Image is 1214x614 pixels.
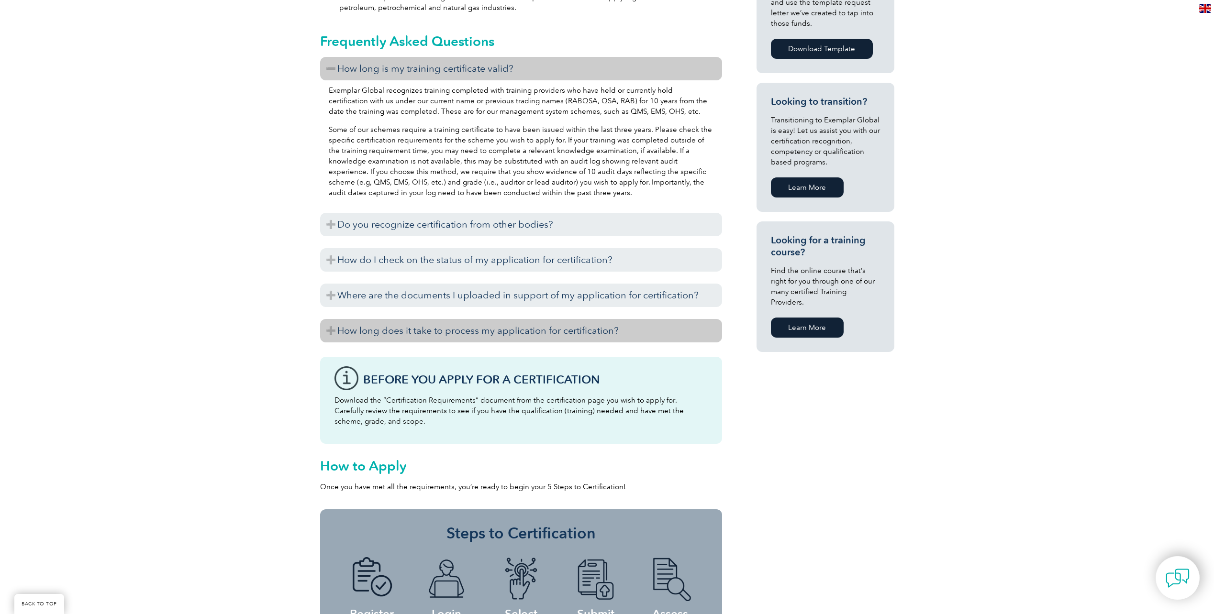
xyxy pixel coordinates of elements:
[363,373,708,385] h3: Before You Apply For a Certification
[569,557,622,601] img: icon-blue-doc-arrow.png
[320,458,722,473] h2: How to Apply
[771,234,880,258] h3: Looking for a training course?
[334,395,708,427] p: Download the “Certification Requirements” document from the certification page you wish to apply ...
[329,124,713,198] p: Some of our schemes require a training certificate to have been issued within the last three year...
[644,557,697,601] img: icon-blue-doc-search.png
[771,177,844,197] a: Learn More
[420,557,473,601] img: icon-blue-laptop-male.png
[320,213,722,236] h3: Do you recognize certification from other bodies?
[320,33,722,49] h2: Frequently Asked Questions
[771,39,873,59] a: Download Template
[771,265,880,307] p: Find the online course that’s right for you through one of our many certified Training Providers.
[320,57,722,80] h3: How long is my training certificate valid?
[1166,566,1190,590] img: contact-chat.png
[495,557,547,601] img: icon-blue-finger-button.png
[771,96,880,108] h3: Looking to transition?
[320,319,722,342] h3: How long does it take to process my application for certification?
[334,524,708,543] h3: Steps to Certification
[345,557,398,601] img: icon-blue-doc-tick.png
[771,115,880,167] p: Transitioning to Exemplar Global is easy! Let us assist you with our certification recognition, c...
[320,482,722,492] p: Once you have met all the requirements, you’re ready to begin your 5 Steps to Certification!
[1199,4,1211,13] img: en
[771,318,844,338] a: Learn More
[329,85,713,117] p: Exemplar Global recognizes training completed with training providers who have held or currently ...
[320,284,722,307] h3: Where are the documents I uploaded in support of my application for certification?
[320,248,722,272] h3: How do I check on the status of my application for certification?
[14,594,64,614] a: BACK TO TOP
